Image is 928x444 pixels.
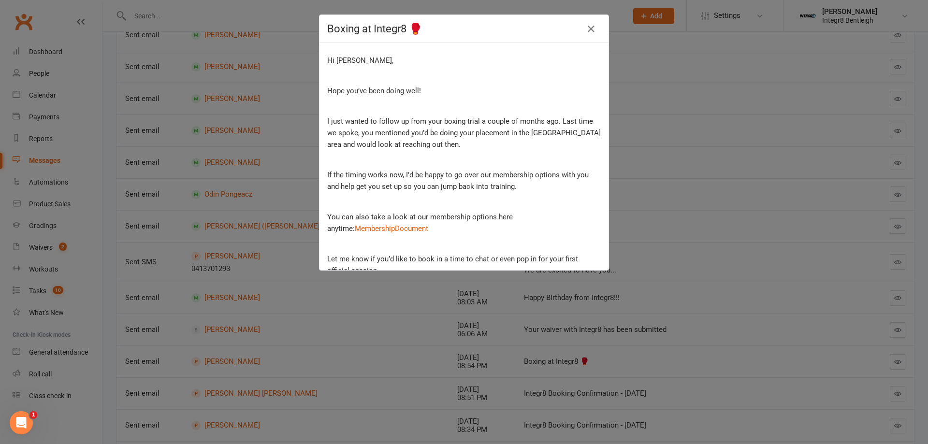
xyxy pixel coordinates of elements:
p: If the timing works now, I’d be happy to go over our membership options with you and help get you... [327,169,601,192]
div: Boxing at Integr8 🥊 [327,23,586,35]
a: Membership [355,224,395,233]
p: Hope you’ve been doing well! [327,85,601,97]
span: 1 [29,411,37,419]
p: Let me know if you’d like to book in a time to chat or even pop in for your first official session. [327,253,601,276]
a: Document [395,224,428,233]
button: Close [583,21,599,37]
p: You can also take a look at our membership options here anytime: [327,211,601,234]
p: Hi [PERSON_NAME], [327,55,601,66]
iframe: Intercom live chat [10,411,33,434]
p: I just wanted to follow up from your boxing trial a couple of months ago. Last time we spoke, you... [327,115,601,150]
